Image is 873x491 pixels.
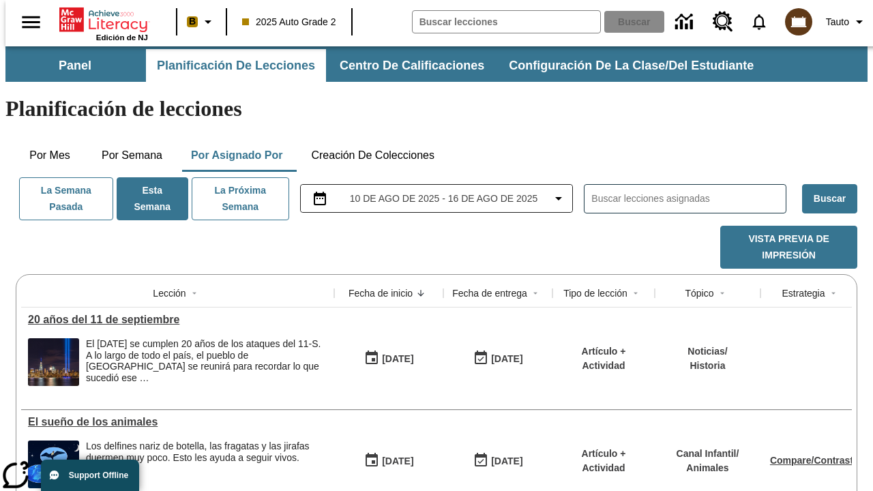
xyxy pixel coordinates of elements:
[28,416,327,428] div: El sueño de los animales
[349,286,413,300] div: Fecha de inicio
[559,344,648,373] p: Artículo + Actividad
[86,338,327,384] div: El [DATE] se cumplen 20 años de los ataques del 11-S. A lo largo de todo el país, el pueblo de [G...
[306,190,567,207] button: Seleccione el intervalo de fechas opción del menú
[28,416,327,428] a: El sueño de los animales, Lecciones
[146,49,326,82] button: Planificación de lecciones
[491,351,522,368] div: [DATE]
[117,177,188,220] button: Esta semana
[687,359,727,373] p: Historia
[550,190,567,207] svg: Collapse Date Range Filter
[413,285,429,301] button: Sort
[382,351,413,368] div: [DATE]
[186,285,203,301] button: Sort
[677,461,739,475] p: Animales
[192,177,289,220] button: La próxima semana
[59,6,148,33] a: Portada
[69,471,128,480] span: Support Offline
[28,441,79,488] img: Fotos de una fragata, dos delfines nariz de botella y una jirafa sobre un fondo de noche estrellada.
[41,460,139,491] button: Support Offline
[677,447,739,461] p: Canal Infantil /
[826,15,849,29] span: Tauto
[7,49,143,82] button: Panel
[86,338,327,386] div: El 11 de septiembre de 2021 se cumplen 20 años de los ataques del 11-S. A lo largo de todo el paí...
[28,338,79,386] img: Tributo con luces en la ciudad de Nueva York desde el Parque Estatal Liberty (Nueva Jersey)
[382,453,413,470] div: [DATE]
[591,189,786,209] input: Buscar lecciones asignadas
[189,13,196,30] span: B
[350,192,537,206] span: 10 de ago de 2025 - 16 de ago de 2025
[86,441,327,464] div: Los delfines nariz de botella, las fragatas y las jirafas duermen muy poco. Esto les ayuda a segu...
[469,448,527,474] button: 08/12/25: Último día en que podrá accederse la lección
[627,285,644,301] button: Sort
[140,372,149,383] span: …
[11,2,51,42] button: Abrir el menú lateral
[687,344,727,359] p: Noticias /
[242,15,336,29] span: 2025 Auto Grade 2
[705,3,741,40] a: Centro de recursos, Se abrirá en una pestaña nueva.
[329,49,495,82] button: Centro de calificaciones
[785,8,812,35] img: avatar image
[16,139,84,172] button: Por mes
[5,49,766,82] div: Subbarra de navegación
[469,346,527,372] button: 08/13/25: Último día en que podrá accederse la lección
[5,96,868,121] h1: Planificación de lecciones
[28,314,327,326] div: 20 años del 11 de septiembre
[714,285,730,301] button: Sort
[180,139,294,172] button: Por asignado por
[153,286,186,300] div: Lección
[498,49,765,82] button: Configuración de la clase/del estudiante
[825,285,842,301] button: Sort
[720,226,857,269] button: Vista previa de impresión
[5,46,868,82] div: Subbarra de navegación
[359,448,418,474] button: 08/12/25: Primer día en que estuvo disponible la lección
[563,286,627,300] div: Tipo de lección
[667,3,705,41] a: Centro de información
[181,10,222,34] button: Boost El color de la clase es anaranjado claro. Cambiar el color de la clase.
[359,346,418,372] button: 08/13/25: Primer día en que estuvo disponible la lección
[802,184,857,213] button: Buscar
[685,286,713,300] div: Tópico
[96,33,148,42] span: Edición de NJ
[452,286,527,300] div: Fecha de entrega
[59,5,148,42] div: Portada
[86,441,327,488] div: Los delfines nariz de botella, las fragatas y las jirafas duermen muy poco. Esto les ayuda a segu...
[527,285,544,301] button: Sort
[28,314,327,326] a: 20 años del 11 de septiembre, Lecciones
[491,453,522,470] div: [DATE]
[770,455,853,466] a: Compare/Contrast
[559,447,648,475] p: Artículo + Actividad
[777,4,820,40] button: Escoja un nuevo avatar
[820,10,873,34] button: Perfil/Configuración
[782,286,825,300] div: Estrategia
[741,4,777,40] a: Notificaciones
[91,139,173,172] button: Por semana
[413,11,600,33] input: Buscar campo
[19,177,113,220] button: La semana pasada
[300,139,445,172] button: Creación de colecciones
